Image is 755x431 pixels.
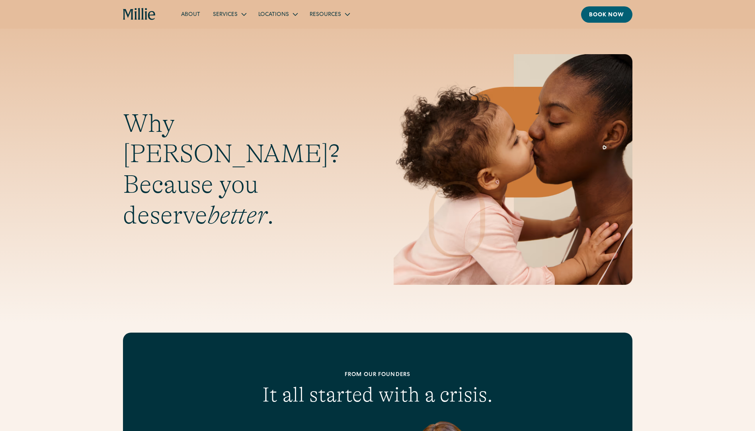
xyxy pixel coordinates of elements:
em: better [207,201,267,229]
div: Resources [310,11,341,19]
h1: Why [PERSON_NAME]? Because you deserve . [123,108,362,231]
div: Services [213,11,238,19]
div: Resources [303,8,355,21]
div: Locations [258,11,289,19]
a: About [175,8,207,21]
div: Services [207,8,252,21]
a: Book now [581,6,632,23]
h2: It all started with a crisis. [174,382,581,407]
div: Locations [252,8,303,21]
div: From our founders [174,371,581,379]
img: Mother and baby sharing a kiss, highlighting the emotional bond and nurturing care at the heart o... [394,54,632,285]
a: home [123,8,156,21]
div: Book now [589,11,624,20]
